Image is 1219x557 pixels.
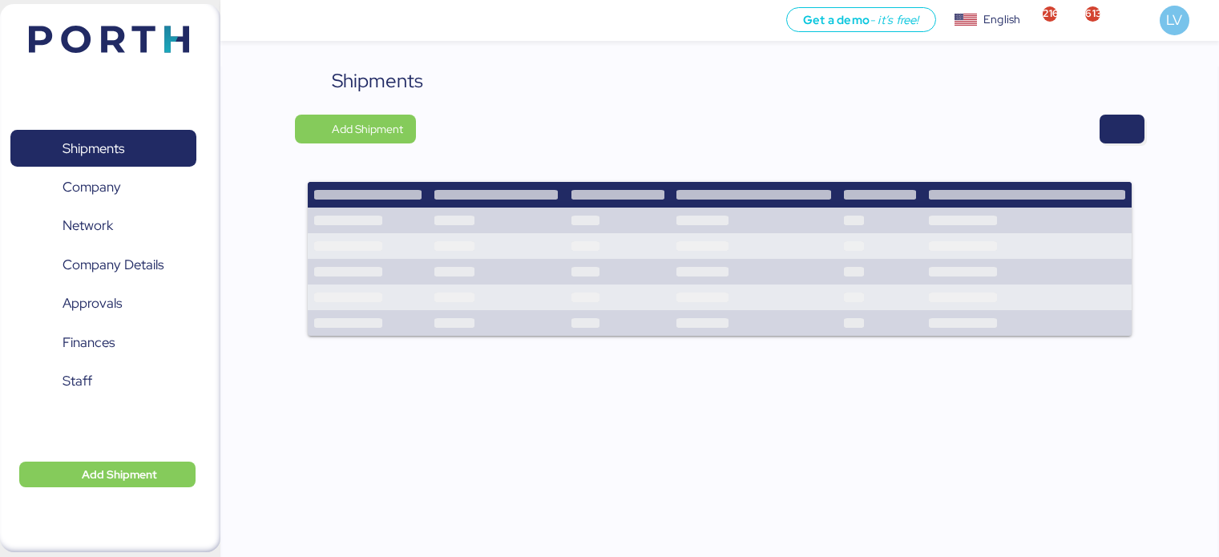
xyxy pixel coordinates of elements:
[63,331,115,354] span: Finances
[332,119,403,139] span: Add Shipment
[19,462,196,487] button: Add Shipment
[1166,10,1182,30] span: LV
[63,214,113,237] span: Network
[10,208,196,244] a: Network
[10,169,196,206] a: Company
[63,176,121,199] span: Company
[10,130,196,167] a: Shipments
[10,247,196,284] a: Company Details
[10,285,196,322] a: Approvals
[63,253,163,276] span: Company Details
[10,325,196,361] a: Finances
[332,67,423,95] div: Shipments
[63,137,124,160] span: Shipments
[63,292,122,315] span: Approvals
[10,363,196,400] a: Staff
[82,465,157,484] span: Add Shipment
[230,7,257,34] button: Menu
[295,115,416,143] button: Add Shipment
[983,11,1020,28] div: English
[63,369,92,393] span: Staff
